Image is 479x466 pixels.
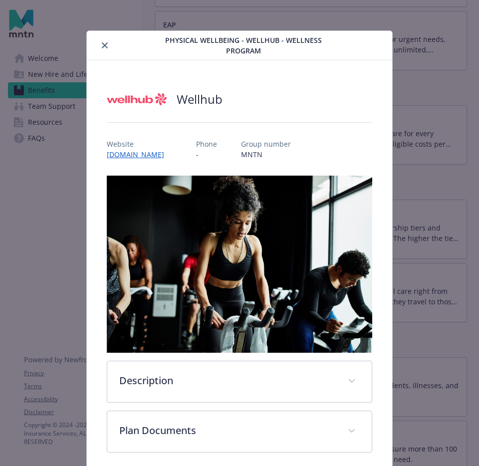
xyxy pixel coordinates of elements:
div: Description [107,361,372,402]
p: Plan Documents [119,423,336,438]
p: - [196,149,217,160]
p: MNTN [241,149,291,160]
img: Wellhub [107,84,167,114]
div: Plan Documents [107,411,372,452]
p: Description [119,373,336,388]
button: close [99,39,111,51]
span: Physical Wellbeing - Wellhub - Wellness Program [154,35,333,56]
img: banner [107,176,372,353]
p: Phone [196,139,217,149]
h2: Wellhub [177,91,223,108]
a: [DOMAIN_NAME] [107,150,172,159]
p: Group number [241,139,291,149]
p: Website [107,139,172,149]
